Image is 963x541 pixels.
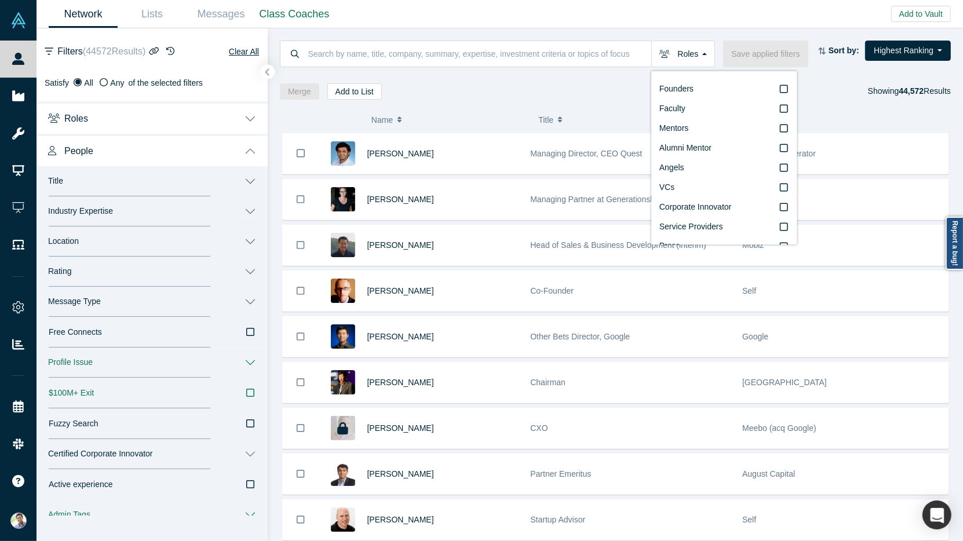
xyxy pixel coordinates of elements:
span: Alumni Mentor [659,143,712,152]
span: Name [371,108,393,132]
img: Ravi Belani's Account [10,513,27,529]
a: [PERSON_NAME] [367,149,434,158]
button: Fuzzy Search [37,408,268,439]
img: Vivek Mehra's Profile Image [331,462,355,486]
span: CXO [530,423,548,433]
span: Admin Tags [48,510,90,520]
span: Corporate Innovator [659,202,732,211]
span: Active experience [49,478,113,491]
a: [PERSON_NAME] [367,240,434,250]
a: [PERSON_NAME] [367,332,434,341]
span: VCs [659,182,674,192]
span: All [84,78,93,87]
a: Messages [187,1,256,28]
button: Title [37,166,268,196]
button: Bookmark [283,317,319,357]
span: Filters [57,45,145,59]
span: Co-Founder [530,286,574,295]
span: Mobiz [742,240,764,250]
button: Add to Vault [891,6,951,22]
a: Lists [118,1,187,28]
span: Industry Expertise [48,206,113,216]
button: Highest Ranking [865,41,951,61]
button: Certified Corporate Innovator [37,439,268,469]
span: Partner Emeritus [530,469,591,478]
img: Timothy Chou's Profile Image [331,370,355,394]
span: Faculty [659,104,685,113]
a: [PERSON_NAME] [367,515,434,524]
span: Fuzzy Search [49,418,99,430]
span: Rating [48,266,71,276]
button: $100M+ Exit [37,378,268,408]
img: Gnani Palanikumar's Profile Image [331,141,355,166]
span: People [64,145,93,156]
button: Company [747,108,943,132]
a: [PERSON_NAME] [367,195,434,204]
a: [PERSON_NAME] [367,378,434,387]
span: Meebo (acq Google) [742,423,816,433]
img: Steven Kan's Profile Image [331,324,355,349]
strong: 44,572 [899,86,924,96]
div: Showing [868,83,951,100]
span: Startup Advisor [530,515,585,524]
button: Add to List [327,83,382,100]
button: Admin Tags [37,500,268,530]
span: Press [659,242,680,251]
span: Chairman [530,378,566,387]
span: Profile Issue [48,357,93,367]
span: Self [742,515,756,524]
button: Bookmark [283,454,319,494]
div: Satisfy of the selected filters [45,77,260,89]
span: Google [742,332,768,341]
span: Alchemist Acclerator [742,149,816,158]
span: Roles [64,113,88,124]
a: [PERSON_NAME] [367,469,434,478]
button: People [37,134,268,166]
span: Service Providers [659,222,723,231]
button: Bookmark [283,271,319,311]
span: Head of Sales & Business Development (interim) [530,240,706,250]
span: Certified Corporate Innovator [48,449,153,459]
span: Founders [659,84,694,93]
button: Bookmark [283,408,319,448]
button: Rating [37,257,268,287]
span: Angels [659,163,684,172]
button: Bookmark [283,225,319,265]
button: Bookmark [283,180,319,220]
a: Class Coaches [256,1,333,28]
span: [GEOGRAPHIC_DATA] [742,378,827,387]
a: Network [49,1,118,28]
button: Clear All [228,45,260,59]
button: Roles [651,41,715,67]
button: Merge [280,83,319,100]
button: Roles [37,101,268,134]
span: Message Type [48,297,101,306]
button: Bookmark [283,500,319,540]
span: Managing Partner at Generationship [530,195,661,204]
button: Profile Issue [37,348,268,378]
span: Other Bets Director, Google [530,332,630,341]
span: Free Connects [49,326,102,338]
button: Name [371,108,526,132]
img: Rachel Chalmers's Profile Image [331,187,355,211]
a: [PERSON_NAME] [367,423,434,433]
button: Title [538,108,734,132]
span: Any [110,78,124,87]
span: August Capital [742,469,795,478]
strong: Sort by: [829,46,859,55]
button: Free Connects [37,317,268,348]
button: Active experience [37,469,268,500]
button: Message Type [37,287,268,317]
a: [PERSON_NAME] [367,286,434,295]
span: ( 44572 Results) [83,46,146,56]
button: Bookmark [283,133,319,174]
img: Adam Frankl's Profile Image [331,507,355,532]
button: Location [37,226,268,257]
